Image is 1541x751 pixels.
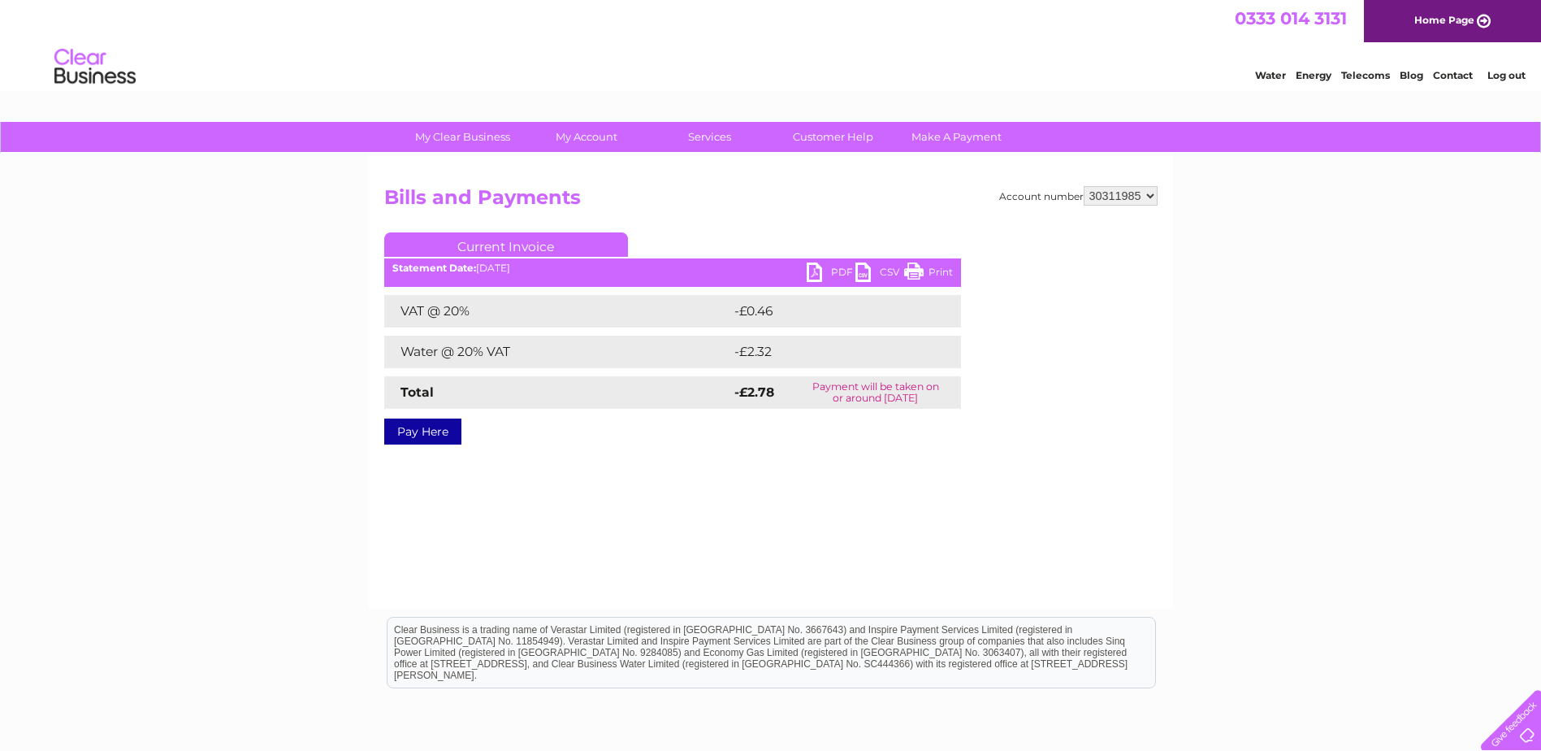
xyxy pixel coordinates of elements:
a: Energy [1296,69,1331,81]
a: CSV [855,263,904,286]
a: Blog [1400,69,1423,81]
a: Services [643,122,777,152]
strong: Total [400,384,434,400]
td: Water @ 20% VAT [384,336,730,368]
td: VAT @ 20% [384,295,730,328]
a: Current Invoice [384,232,628,257]
a: 0333 014 3131 [1235,8,1347,28]
td: -£0.46 [730,295,927,328]
a: Print [904,263,953,286]
td: Payment will be taken on or around [DATE] [790,376,961,409]
img: logo.png [54,42,136,92]
a: My Account [519,122,653,152]
a: My Clear Business [396,122,530,152]
div: [DATE] [384,263,961,274]
a: Customer Help [766,122,900,152]
a: Telecoms [1341,69,1390,81]
td: -£2.32 [730,336,926,368]
h2: Bills and Payments [384,186,1158,217]
div: Account number [999,186,1158,206]
div: Clear Business is a trading name of Verastar Limited (registered in [GEOGRAPHIC_DATA] No. 3667643... [387,9,1155,79]
a: Water [1255,69,1286,81]
a: Log out [1487,69,1526,81]
a: PDF [807,263,855,286]
b: Statement Date: [392,262,476,274]
a: Contact [1433,69,1473,81]
a: Pay Here [384,419,461,445]
a: Make A Payment [890,122,1024,152]
strong: -£2.78 [734,384,774,400]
